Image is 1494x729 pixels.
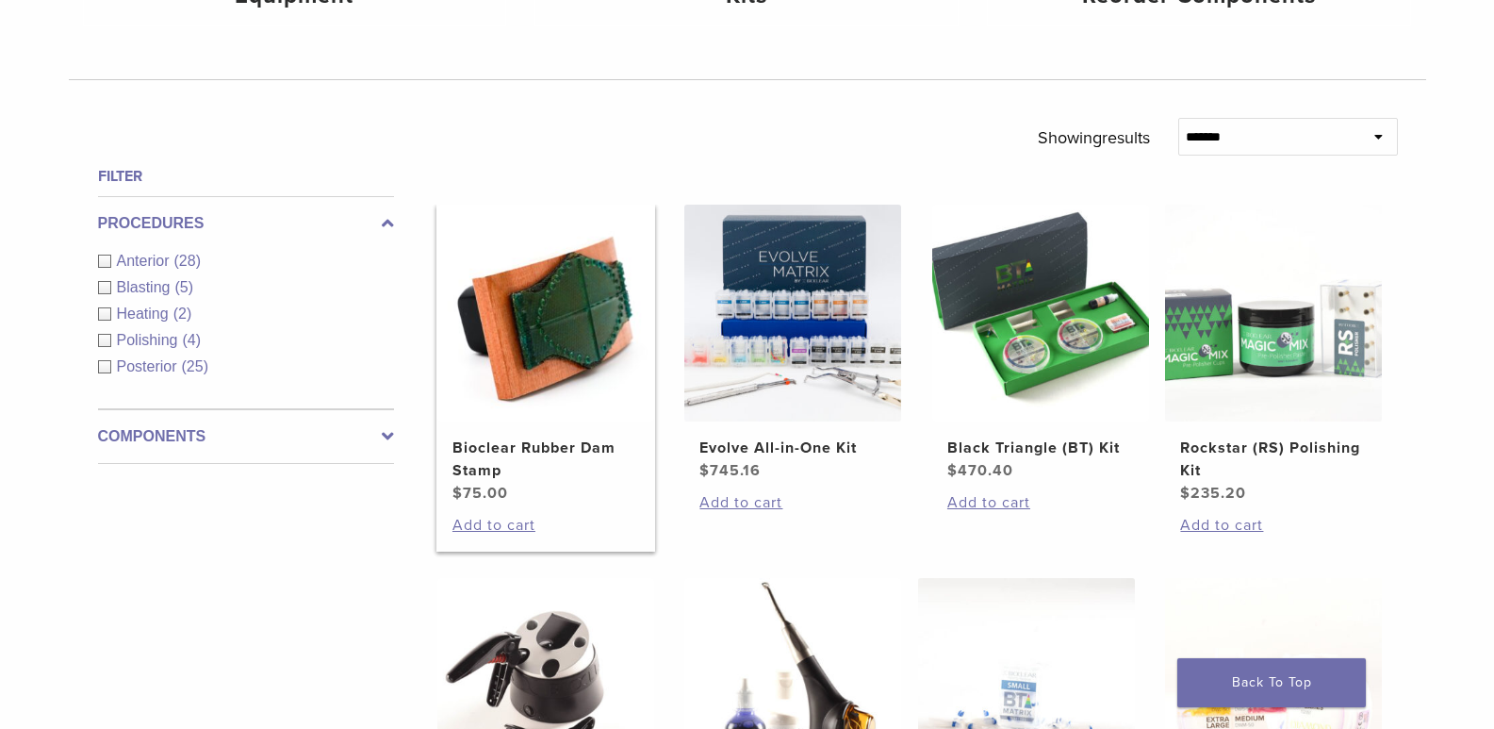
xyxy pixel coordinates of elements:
[452,484,508,503] bdi: 75.00
[683,205,903,482] a: Evolve All-in-One KitEvolve All-in-One Kit $745.16
[117,279,175,295] span: Blasting
[452,437,639,482] h2: Bioclear Rubber Dam Stamp
[117,306,173,322] span: Heating
[1180,484,1246,503] bdi: 235.20
[1164,205,1384,505] a: Rockstar (RS) Polishing KitRockstar (RS) Polishing Kit $235.20
[174,279,193,295] span: (5)
[182,332,201,348] span: (4)
[947,461,1013,480] bdi: 470.40
[437,205,654,422] img: Bioclear Rubber Dam Stamp
[947,491,1134,514] a: Add to cart: “Black Triangle (BT) Kit”
[699,461,710,480] span: $
[1038,118,1150,157] p: Showing results
[117,358,182,374] span: Posterior
[1165,205,1382,422] img: Rockstar (RS) Polishing Kit
[932,205,1149,422] img: Black Triangle (BT) Kit
[931,205,1151,482] a: Black Triangle (BT) KitBlack Triangle (BT) Kit $470.40
[98,425,394,448] label: Components
[117,253,174,269] span: Anterior
[699,461,761,480] bdi: 745.16
[117,332,183,348] span: Polishing
[684,205,901,422] img: Evolve All-in-One Kit
[1180,514,1367,537] a: Add to cart: “Rockstar (RS) Polishing Kit”
[452,514,639,537] a: Add to cart: “Bioclear Rubber Dam Stamp”
[947,437,1134,459] h2: Black Triangle (BT) Kit
[947,461,958,480] span: $
[436,205,656,505] a: Bioclear Rubber Dam StampBioclear Rubber Dam Stamp $75.00
[174,253,201,269] span: (28)
[98,165,394,188] h4: Filter
[699,491,886,514] a: Add to cart: “Evolve All-in-One Kit”
[1180,437,1367,482] h2: Rockstar (RS) Polishing Kit
[98,212,394,235] label: Procedures
[173,306,192,322] span: (2)
[699,437,886,459] h2: Evolve All-in-One Kit
[1180,484,1190,503] span: $
[1177,658,1366,707] a: Back To Top
[182,358,208,374] span: (25)
[452,484,463,503] span: $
